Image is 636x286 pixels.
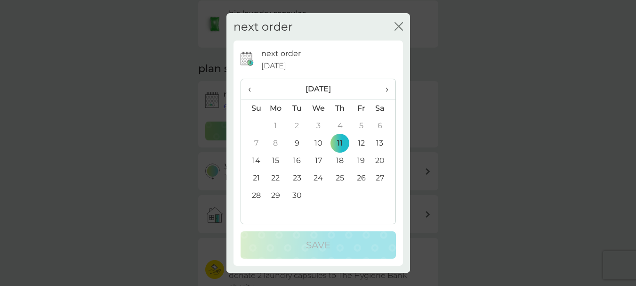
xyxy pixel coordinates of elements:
[307,99,329,117] th: We
[351,117,372,134] td: 5
[265,169,287,187] td: 22
[261,60,286,72] span: [DATE]
[371,117,395,134] td: 6
[265,79,372,99] th: [DATE]
[371,169,395,187] td: 27
[286,169,307,187] td: 23
[286,152,307,169] td: 16
[394,22,403,32] button: close
[265,187,287,204] td: 29
[241,231,396,259] button: Save
[329,99,350,117] th: Th
[265,99,287,117] th: Mo
[307,152,329,169] td: 17
[329,169,350,187] td: 25
[286,117,307,134] td: 2
[265,152,287,169] td: 15
[265,134,287,152] td: 8
[371,134,395,152] td: 13
[241,134,265,152] td: 7
[307,117,329,134] td: 3
[265,117,287,134] td: 1
[241,169,265,187] td: 21
[307,169,329,187] td: 24
[307,134,329,152] td: 10
[371,152,395,169] td: 20
[329,152,350,169] td: 18
[233,20,293,34] h2: next order
[378,79,388,99] span: ›
[351,99,372,117] th: Fr
[351,152,372,169] td: 19
[329,117,350,134] td: 4
[286,99,307,117] th: Tu
[351,169,372,187] td: 26
[286,134,307,152] td: 9
[241,152,265,169] td: 14
[248,79,258,99] span: ‹
[286,187,307,204] td: 30
[241,99,265,117] th: Su
[261,48,301,60] p: next order
[306,237,330,253] p: Save
[241,187,265,204] td: 28
[351,134,372,152] td: 12
[371,99,395,117] th: Sa
[329,134,350,152] td: 11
